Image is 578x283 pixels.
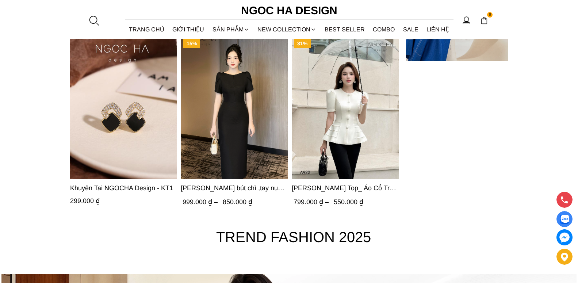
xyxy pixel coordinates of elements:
[223,198,253,206] span: 850.000 ₫
[70,183,177,193] span: Khuyên Tai NGOCHA Design - KT1
[216,229,371,245] font: TREND FASHION 2025
[70,197,100,204] span: 299.000 ₫
[556,229,573,245] a: messenger
[208,20,254,39] div: SẢN PHẨM
[181,183,288,193] a: Link to Alice Dress_Đầm bút chì ,tay nụ hồng ,bồng đầu tay màu đen D727
[292,37,399,179] a: Product image - Ellie Top_ Áo Cổ Tròn Tùng May Gân Nổi Màu Kem A922
[334,198,363,206] span: 550.000 ₫
[369,20,399,39] a: Combo
[70,37,177,179] img: Khuyên Tai NGOCHA Design - KT1
[292,183,399,193] a: Link to Ellie Top_ Áo Cổ Tròn Tùng May Gân Nổi Màu Kem A922
[253,20,321,39] a: NEW COLLECTION
[70,37,177,179] a: Product image - Khuyên Tai NGOCHA Design - KT1
[181,183,288,193] span: [PERSON_NAME] bút chì ,tay nụ hồng ,bồng đầu tay màu đen D727
[183,198,220,206] span: 999.000 ₫
[292,183,399,193] span: [PERSON_NAME] Top_ Áo Cổ Tròn Tùng May Gân Nổi Màu Kem A922
[168,20,208,39] a: GIỚI THIỆU
[181,37,288,179] a: Product image - Alice Dress_Đầm bút chì ,tay nụ hồng ,bồng đầu tay màu đen D727
[556,211,573,227] a: Display image
[70,183,177,193] a: Link to Khuyên Tai NGOCHA Design - KT1
[399,20,423,39] a: SALE
[560,215,569,224] img: Display image
[294,198,330,206] span: 799.000 ₫
[292,37,399,179] img: Ellie Top_ Áo Cổ Tròn Tùng May Gân Nổi Màu Kem A922
[487,12,493,18] span: 0
[422,20,453,39] a: LIÊN HỆ
[234,2,344,19] a: Ngoc Ha Design
[321,20,369,39] a: BEST SELLER
[480,16,488,24] img: img-CART-ICON-ksit0nf1
[125,20,169,39] a: TRANG CHỦ
[181,37,288,179] img: Alice Dress_Đầm bút chì ,tay nụ hồng ,bồng đầu tay màu đen D727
